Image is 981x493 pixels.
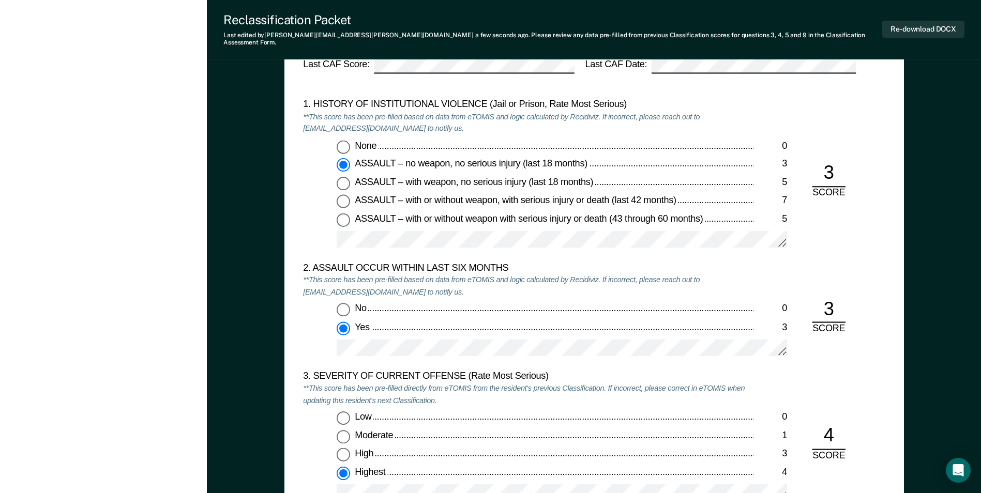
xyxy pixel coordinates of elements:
[303,370,753,382] div: 3. SEVERITY OF CURRENT OFFENSE (Rate Most Serious)
[355,140,379,150] span: None
[753,303,787,315] div: 0
[374,58,573,74] input: Last CAF Score:
[753,194,787,207] div: 7
[585,58,856,74] label: Last CAF Date:
[355,429,395,440] span: Moderate
[337,411,350,425] input: Low0
[303,383,745,405] em: **This score has been pre-filled directly from eTOMIS from the resident's previous Classification...
[337,194,350,208] input: ASSAULT – with or without weapon, with serious injury or death (last 42 months)7
[475,32,529,39] span: a few seconds ago
[812,161,846,187] div: 3
[337,448,350,461] input: High3
[303,112,700,133] em: **This score has been pre-filled based on data from eTOMIS and logic calculated by Recidiviz. If ...
[337,176,350,190] input: ASSAULT – with weapon, no serious injury (last 18 months)5
[223,32,882,47] div: Last edited by [PERSON_NAME][EMAIL_ADDRESS][PERSON_NAME][DOMAIN_NAME] . Please review any data pr...
[753,140,787,152] div: 0
[337,303,350,316] input: No0
[753,176,787,189] div: 5
[355,194,678,205] span: ASSAULT – with or without weapon, with serious injury or death (last 42 months)
[355,448,375,458] span: High
[337,429,350,443] input: Moderate1
[804,322,854,335] div: SCORE
[355,158,589,168] span: ASSAULT – no weapon, no serious injury (last 18 months)
[753,448,787,460] div: 3
[753,429,787,442] div: 1
[753,321,787,333] div: 3
[337,140,350,153] input: None0
[303,58,574,74] label: Last CAF Score:
[804,449,854,461] div: SCORE
[753,411,787,424] div: 0
[355,321,371,331] span: Yes
[946,458,971,483] div: Open Intercom Messenger
[355,411,373,422] span: Low
[652,58,856,74] input: Last CAF Date:
[223,12,882,27] div: Reclassification Packet
[337,158,350,172] input: ASSAULT – no weapon, no serious injury (last 18 months)3
[303,261,753,274] div: 2. ASSAULT OCCUR WITHIN LAST SIX MONTHS
[753,466,787,479] div: 4
[337,466,350,480] input: Highest4
[303,99,753,111] div: 1. HISTORY OF INSTITUTIONAL VIOLENCE (Jail or Prison, Rate Most Serious)
[355,466,387,476] span: Highest
[355,176,595,187] span: ASSAULT – with weapon, no serious injury (last 18 months)
[355,303,368,313] span: No
[812,297,846,322] div: 3
[882,21,964,38] button: Re-download DOCX
[812,424,846,449] div: 4
[337,213,350,226] input: ASSAULT – with or without weapon with serious injury or death (43 through 60 months)5
[753,158,787,171] div: 3
[337,321,350,334] input: Yes3
[303,275,700,297] em: **This score has been pre-filled based on data from eTOMIS and logic calculated by Recidiviz. If ...
[753,213,787,225] div: 5
[804,187,854,199] div: SCORE
[355,213,705,223] span: ASSAULT – with or without weapon with serious injury or death (43 through 60 months)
